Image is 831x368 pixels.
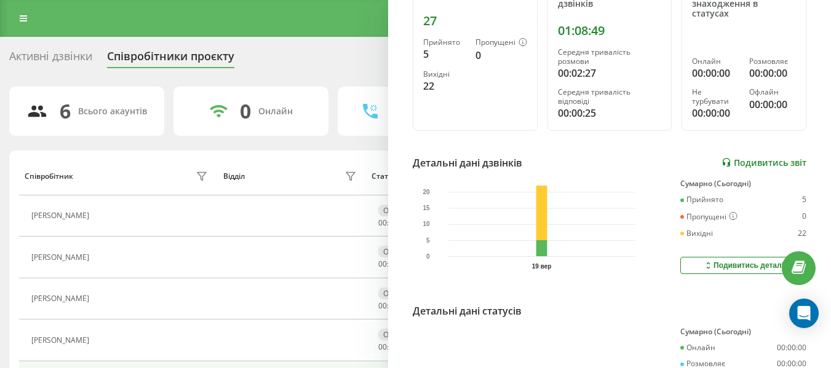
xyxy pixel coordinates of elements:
div: 00:00:00 [777,359,806,368]
div: 0 [802,212,806,222]
div: Середня тривалість розмови [558,48,662,66]
div: Офлайн [378,246,418,257]
div: : : [378,343,408,351]
div: [PERSON_NAME] [31,294,92,303]
div: Онлайн [680,343,715,352]
span: 00 [378,259,387,269]
div: Офлайн [378,329,418,340]
div: 5 [423,47,466,61]
div: Детальні дані статусів [413,303,522,318]
div: 00:00:25 [558,106,662,120]
div: Детальні дані дзвінків [413,155,522,170]
div: 5 [802,195,806,204]
div: Пропущені [680,212,738,222]
div: Відділ [223,172,245,181]
text: 19 вер [532,263,552,270]
div: Пропущені [475,38,527,48]
div: Не турбувати [692,88,739,106]
div: 00:00:00 [777,343,806,352]
div: : : [378,260,408,268]
div: Статус [372,172,396,181]
span: 00 [378,342,387,352]
div: Офлайн [378,205,418,216]
div: Open Intercom Messenger [789,299,819,328]
div: Онлайн [692,57,739,66]
div: Вихідні [680,229,713,238]
text: 15 [423,205,430,211]
div: : : [378,302,408,310]
div: 6 [60,100,71,123]
div: Розмовляє [749,57,796,66]
div: 27 [423,14,527,28]
div: Прийнято [423,38,466,47]
div: 00:00:00 [692,106,739,120]
div: 00:00:00 [692,66,739,80]
a: Подивитись звіт [722,157,806,168]
div: Сумарно (Сьогодні) [680,327,806,336]
div: Вихідні [423,70,466,79]
text: 10 [423,221,430,227]
text: 0 [426,253,430,260]
text: 5 [426,237,430,243]
div: 22 [423,79,466,93]
div: 0 [240,100,251,123]
div: : : [378,219,408,227]
div: 01:08:49 [558,23,662,38]
div: Офлайн [378,288,418,299]
div: [PERSON_NAME] [31,253,92,262]
div: Подивитись деталі [703,260,784,270]
text: 20 [423,189,430,195]
div: Офлайн [749,88,796,96]
button: Подивитись деталі [680,257,806,274]
div: Співробітники проєкту [107,50,234,69]
div: Сумарно (Сьогодні) [680,179,806,188]
div: 00:00:00 [749,97,796,112]
div: Співробітник [25,172,73,181]
span: 00 [378,217,387,228]
span: 00 [378,300,387,311]
div: Прийнято [680,195,723,204]
div: 00:00:00 [749,66,796,80]
div: Середня тривалість відповіді [558,88,662,106]
div: Активні дзвінки [9,50,92,69]
div: 00:02:27 [558,66,662,80]
div: Розмовляє [680,359,725,368]
div: 0 [475,48,527,63]
div: [PERSON_NAME] [31,211,92,220]
div: Всього акаунтів [78,106,147,117]
div: [PERSON_NAME] [31,336,92,345]
div: 22 [798,229,806,238]
div: Онлайн [258,106,293,117]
